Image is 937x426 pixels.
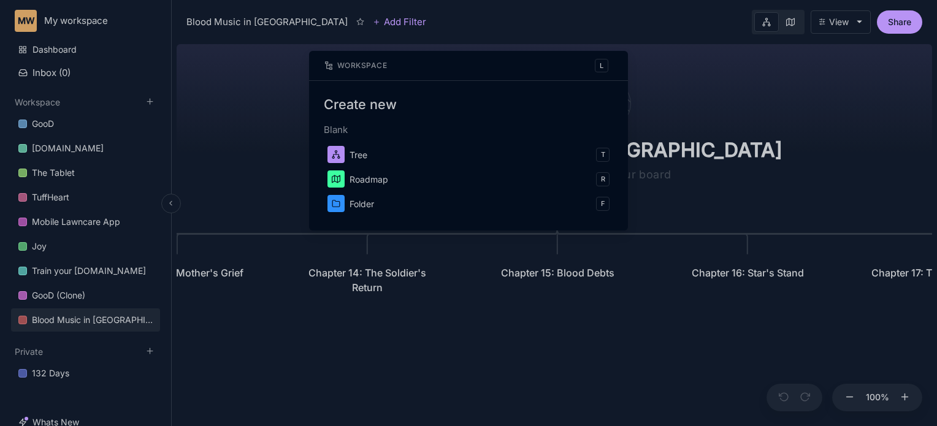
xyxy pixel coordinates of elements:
[324,167,613,191] button: Roadmapr
[324,58,387,73] div: Workspace
[596,148,610,161] kbd: t
[324,142,613,167] button: Treet
[324,123,613,137] label: Blank
[324,96,613,113] h3: Create new
[596,197,610,210] kbd: f
[596,172,610,186] kbd: r
[324,191,613,216] button: Folderf
[595,59,608,72] kbd: l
